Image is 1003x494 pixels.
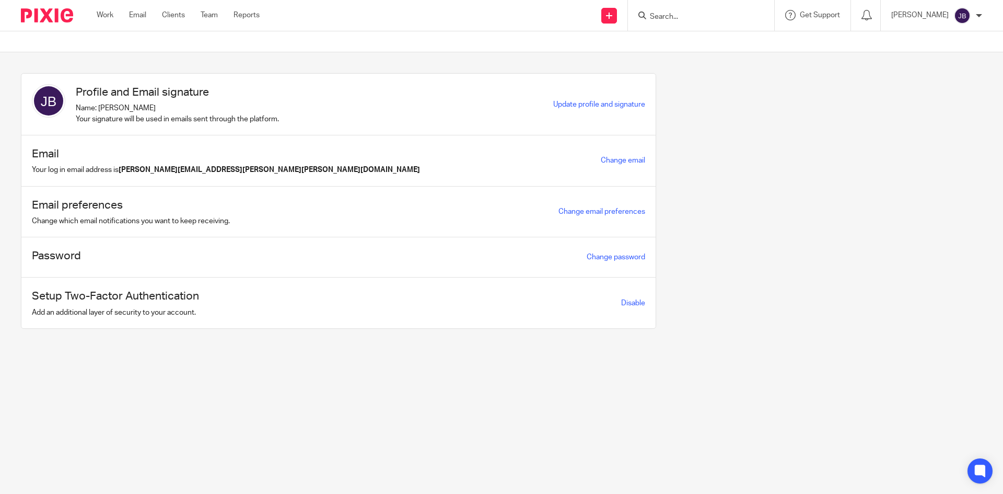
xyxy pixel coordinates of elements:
[234,10,260,20] a: Reports
[891,10,949,20] p: [PERSON_NAME]
[32,84,65,118] img: svg%3E
[649,13,743,22] input: Search
[954,7,971,24] img: svg%3E
[21,8,73,22] img: Pixie
[162,10,185,20] a: Clients
[32,165,420,175] p: Your log in email address is
[553,101,645,108] a: Update profile and signature
[201,10,218,20] a: Team
[601,157,645,164] a: Change email
[97,10,113,20] a: Work
[119,166,420,174] b: [PERSON_NAME][EMAIL_ADDRESS][PERSON_NAME][PERSON_NAME][DOMAIN_NAME]
[32,248,81,264] h1: Password
[558,208,645,215] a: Change email preferences
[32,288,199,304] h1: Setup Two-Factor Authentication
[32,146,420,162] h1: Email
[32,197,230,213] h1: Email preferences
[32,216,230,226] p: Change which email notifications you want to keep receiving.
[800,12,840,19] span: Get Support
[32,307,199,318] p: Add an additional layer of security to your account.
[587,254,645,261] a: Change password
[621,300,645,307] a: Disable
[76,84,279,100] h1: Profile and Email signature
[76,103,279,124] p: Name: [PERSON_NAME] Your signature will be used in emails sent through the platform.
[129,10,146,20] a: Email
